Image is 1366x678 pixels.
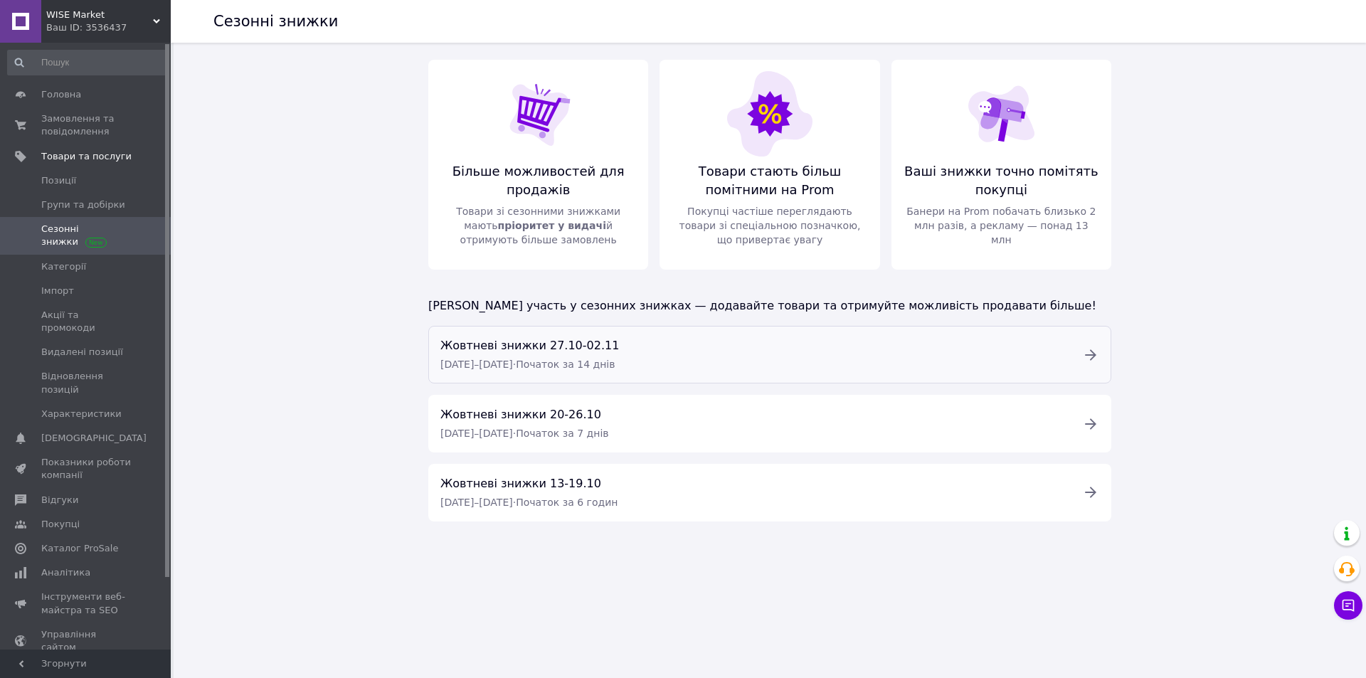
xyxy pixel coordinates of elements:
[440,428,513,439] span: [DATE] – [DATE]
[440,204,637,247] span: Товари зі сезонними знижками мають й отримують більше замовлень
[513,428,609,439] span: · Початок за 7 днів
[41,88,81,101] span: Головна
[7,50,168,75] input: Пошук
[671,204,868,247] span: Покупці частіше переглядають товари зі спеціальною позначкою, що привертає увагу
[41,628,132,654] span: Управління сайтом
[41,150,132,163] span: Товари та послуги
[440,162,637,198] span: Більше можливостей для продажів
[440,408,601,421] span: Жовтневі знижки 20-26.10
[41,542,118,555] span: Каталог ProSale
[513,359,615,370] span: · Початок за 14 днів
[41,590,132,616] span: Інструменти веб-майстра та SEO
[428,299,1096,312] span: [PERSON_NAME] участь у сезонних знижках — додавайте товари та отримуйте можливість продавати більше!
[498,220,606,231] span: пріоритет у видачі
[428,326,1111,383] a: Жовтневі знижки 27.10-02.11[DATE]–[DATE]·Початок за 14 днів
[671,162,868,198] span: Товари стають більш помітними на Prom
[46,21,171,34] div: Ваш ID: 3536437
[213,13,338,30] h1: Сезонні знижки
[440,497,513,508] span: [DATE] – [DATE]
[1334,591,1362,620] button: Чат з покупцем
[41,174,76,187] span: Позиції
[41,566,90,579] span: Аналітика
[46,9,153,21] span: WISE Market
[41,285,74,297] span: Імпорт
[41,198,125,211] span: Групи та добірки
[428,395,1111,452] a: Жовтневі знижки 20-26.10[DATE]–[DATE]·Початок за 7 днів
[440,477,601,490] span: Жовтневі знижки 13-19.10
[903,204,1100,247] span: Банери на Prom побачать близько 2 млн разів, а рекламу — понад 13 млн
[41,112,132,138] span: Замовлення та повідомлення
[41,432,147,445] span: [DEMOGRAPHIC_DATA]
[903,162,1100,198] span: Ваші знижки точно помітять покупці
[440,339,619,352] span: Жовтневі знижки 27.10-02.11
[41,456,132,482] span: Показники роботи компанії
[41,408,122,420] span: Характеристики
[41,370,132,396] span: Відновлення позицій
[41,260,86,273] span: Категорії
[41,518,80,531] span: Покупці
[41,346,123,359] span: Видалені позиції
[41,223,132,248] span: Сезонні знижки
[513,497,618,508] span: · Початок за 6 годин
[428,464,1111,521] a: Жовтневі знижки 13-19.10[DATE]–[DATE]·Початок за 6 годин
[41,309,132,334] span: Акції та промокоди
[440,359,513,370] span: [DATE] – [DATE]
[41,494,78,507] span: Відгуки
